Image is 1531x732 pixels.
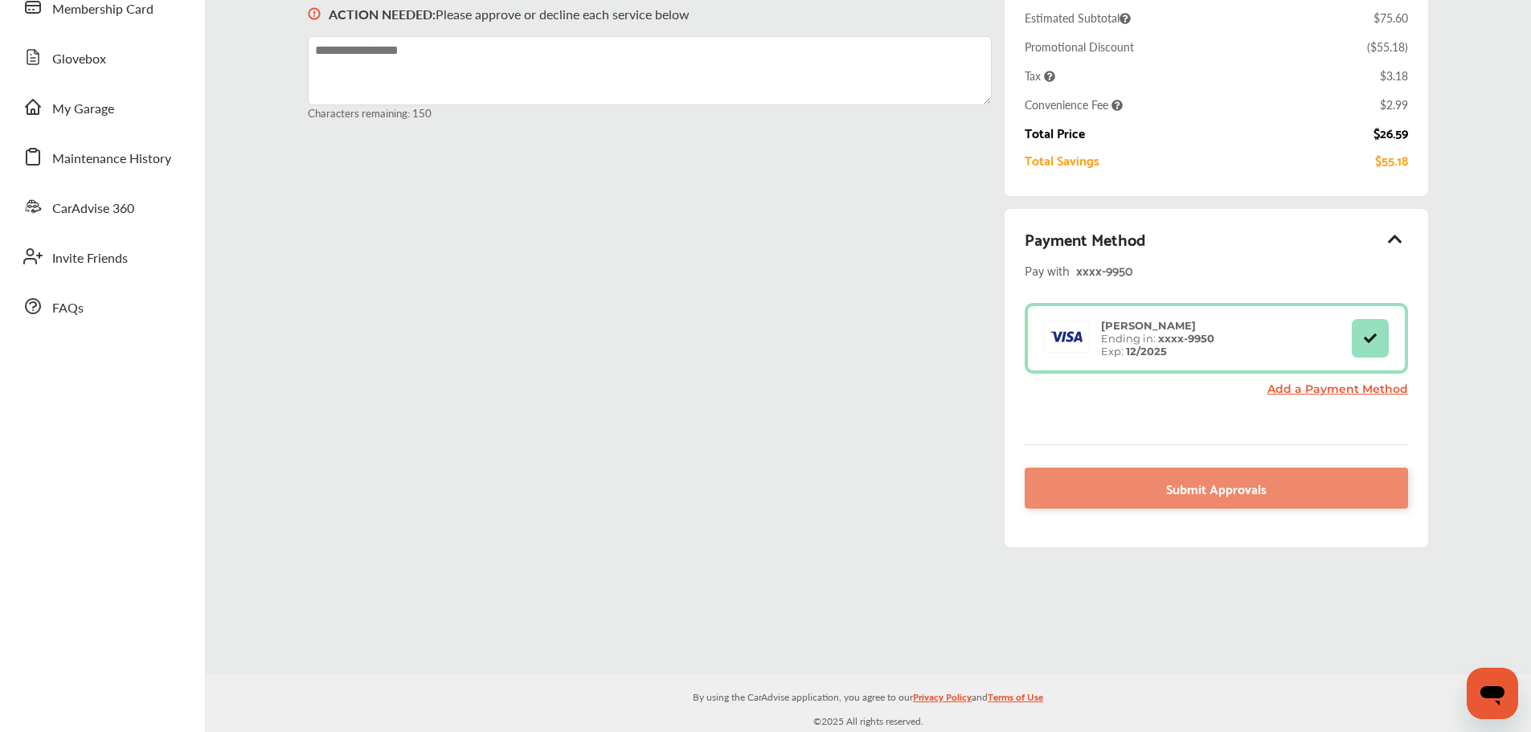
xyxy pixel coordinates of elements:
div: $26.59 [1373,125,1408,140]
strong: 12/2025 [1126,345,1167,358]
div: $75.60 [1373,10,1408,26]
span: Tax [1025,67,1055,84]
iframe: Button to launch messaging window [1467,668,1518,719]
span: Invite Friends [52,248,128,269]
span: My Garage [52,99,114,120]
div: $55.18 [1375,153,1408,167]
b: ACTION NEEDED : [329,5,436,23]
div: ( $55.18 ) [1367,39,1408,55]
a: Privacy Policy [913,688,972,713]
a: CarAdvise 360 [14,186,189,227]
div: $3.18 [1380,67,1408,84]
a: Submit Approvals [1025,468,1407,509]
a: Terms of Use [988,688,1043,713]
small: Characters remaining: 150 [308,105,992,121]
span: Maintenance History [52,149,171,170]
div: Total Savings [1025,153,1099,167]
span: Convenience Fee [1025,96,1123,112]
strong: xxxx- 9950 [1158,332,1214,345]
a: Glovebox [14,36,189,78]
a: FAQs [14,285,189,327]
p: Please approve or decline each service below [329,5,690,23]
a: My Garage [14,86,189,128]
span: FAQs [52,298,84,319]
div: © 2025 All rights reserved. [205,674,1531,732]
span: Estimated Subtotal [1025,10,1131,26]
div: Promotional Discount [1025,39,1134,55]
a: Invite Friends [14,235,189,277]
a: Maintenance History [14,136,189,178]
div: Ending in: Exp: [1093,319,1222,358]
a: Add a Payment Method [1267,382,1408,396]
div: Payment Method [1025,225,1407,252]
div: Total Price [1025,125,1085,140]
div: xxxx- 9950 [1076,259,1277,280]
div: $2.99 [1380,96,1408,112]
span: Submit Approvals [1166,477,1267,499]
span: CarAdvise 360 [52,198,134,219]
strong: [PERSON_NAME] [1101,319,1196,332]
span: Pay with [1025,259,1070,280]
p: By using the CarAdvise application, you agree to our and [205,688,1531,705]
span: Glovebox [52,49,106,70]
